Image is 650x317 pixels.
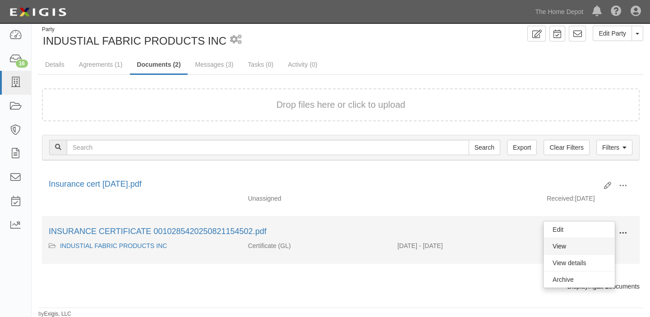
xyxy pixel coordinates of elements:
[277,98,406,111] button: Drop files here or click to upload
[35,282,646,291] div: Displaying documents
[42,26,226,33] div: Party
[544,140,589,155] a: Clear Filters
[72,55,129,74] a: Agreements (1)
[49,226,597,238] div: INSURANCE CERTIFICATE 0010285420250821154502.pdf
[611,6,622,17] i: Help Center - Complianz
[540,194,640,207] div: [DATE]
[49,179,597,190] div: Insurance cert 8-26-25.pdf
[44,311,71,317] a: Exigis, LLC
[49,241,235,250] div: INDUSTIAL FABRIC PRODUCTS INC
[469,140,500,155] input: Search
[7,4,69,20] img: logo-5460c22ac91f19d4615b14bd174203de0afe785f0fc80cf4dbbc73dc1793850b.png
[241,241,391,250] div: General Liability
[281,55,324,74] a: Activity (0)
[38,26,334,49] div: INDUSTIAL FABRIC PRODUCTS INC
[49,179,142,188] a: Insurance cert [DATE].pdf
[593,26,632,41] a: Edit Party
[596,140,632,155] a: Filters
[544,271,615,288] a: Archive
[241,194,391,203] div: Unassigned
[544,255,615,271] a: View details
[49,227,267,236] a: INSURANCE CERTIFICATE 0010285420250821154502.pdf
[507,140,537,155] a: Export
[530,3,588,21] a: The Home Depot
[38,55,71,74] a: Details
[130,55,187,75] a: Documents (2)
[60,242,167,249] a: INDUSTIAL FABRIC PRODUCTS INC
[230,35,242,45] i: 2 scheduled workflows
[540,241,640,255] div: [DATE]
[544,221,615,238] a: Edit
[67,140,469,155] input: Search
[596,283,609,290] b: all 2
[189,55,240,74] a: Messages (3)
[544,238,615,254] a: View
[241,55,280,74] a: Tasks (0)
[16,60,28,68] div: 16
[391,241,540,250] div: Effective 06/01/2025 - Expiration 06/01/2026
[547,194,575,203] p: Received:
[43,35,226,47] span: INDUSTIAL FABRIC PRODUCTS INC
